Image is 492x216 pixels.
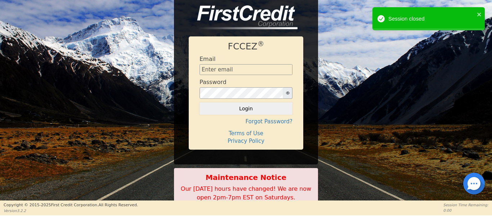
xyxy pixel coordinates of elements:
[443,208,488,213] p: 0:00
[200,41,292,52] h1: FCCEZ
[200,130,292,137] h4: Terms of Use
[258,40,264,48] sup: ®
[443,202,488,208] p: Session Time Remaining:
[4,208,138,213] p: Version 3.2.2
[200,118,292,125] h4: Forgot Password?
[200,56,215,62] h4: Email
[98,203,138,207] span: All Rights Reserved.
[181,185,311,201] span: Our [DATE] hours have changed! We are now open 2pm-7pm EST on Saturdays.
[200,102,292,115] button: Login
[200,64,292,75] input: Enter email
[189,5,298,29] img: logo-CMu_cnol.png
[200,138,292,144] h4: Privacy Policy
[388,15,475,23] div: Session closed
[200,79,227,85] h4: Password
[477,10,482,18] button: close
[178,172,314,183] b: Maintenance Notice
[200,87,283,99] input: password
[4,202,138,208] p: Copyright © 2015- 2025 First Credit Corporation.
